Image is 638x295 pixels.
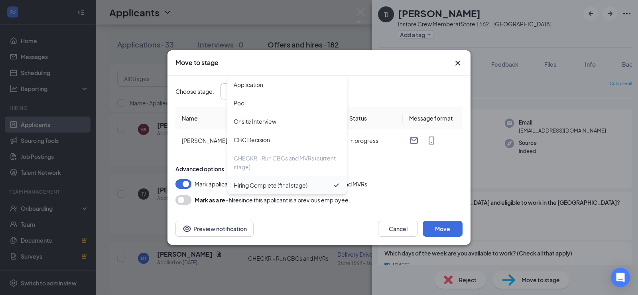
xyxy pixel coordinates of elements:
[182,137,227,144] span: [PERSON_NAME]
[195,196,239,204] b: Mark as a re-hire
[423,221,463,237] button: Move
[453,58,463,68] button: Close
[234,99,246,107] div: Pool
[234,135,270,144] div: CBC Decision
[175,165,463,173] div: Advanced options
[234,154,341,171] div: CHECKR - Run CBCs and MVRs (current stage)
[234,80,263,89] div: Application
[175,87,214,96] span: Choose stage :
[234,181,307,190] div: Hiring Complete (final stage)
[234,117,276,126] div: Onsite Interview
[175,58,219,67] h3: Move to stage
[175,221,254,237] button: Preview notificationEye
[409,136,419,145] svg: Email
[343,107,403,129] th: Status
[403,107,463,129] th: Message format
[453,58,463,68] svg: Cross
[343,129,403,152] td: in progress
[378,221,418,237] button: Cancel
[427,136,436,145] svg: MobileSms
[195,179,367,189] span: Mark applicant(s) as Completed for CHECKR - Run CBCs and MVRs
[182,224,192,234] svg: Eye
[611,268,630,287] div: Open Intercom Messenger
[333,181,341,189] svg: Checkmark
[175,107,343,129] th: Name
[195,195,350,205] div: since this applicant is a previous employee.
